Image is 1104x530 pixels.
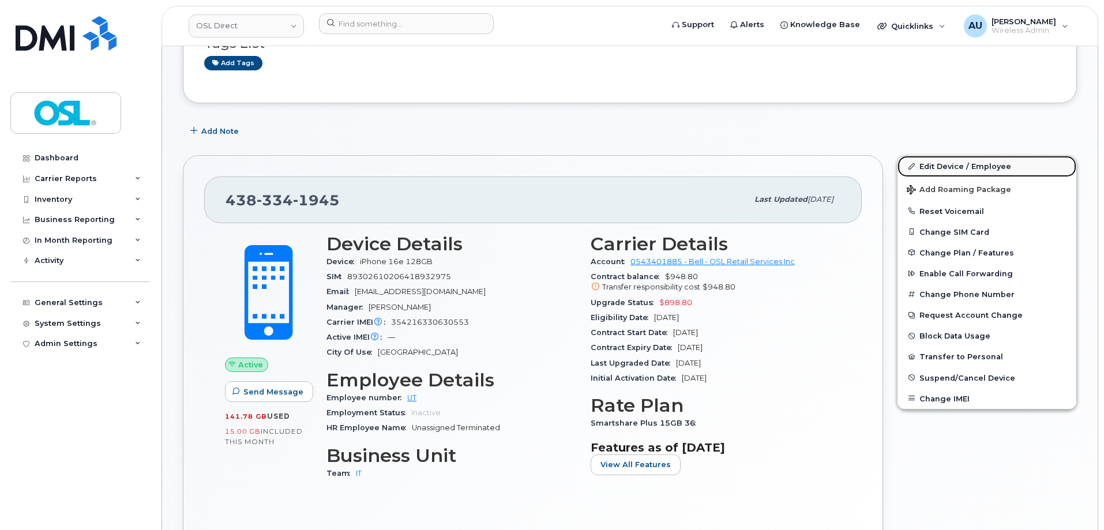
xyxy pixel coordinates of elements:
[591,272,841,293] span: $948.80
[808,195,833,204] span: [DATE]
[591,374,682,382] span: Initial Activation Date
[956,14,1076,37] div: Aydin Uzunoz
[754,195,808,204] span: Last updated
[676,359,701,367] span: [DATE]
[225,427,303,446] span: included this month
[293,191,340,209] span: 1945
[673,328,698,337] span: [DATE]
[326,393,407,402] span: Employee number
[391,318,469,326] span: 354216330630553
[326,272,347,281] span: SIM
[682,374,707,382] span: [DATE]
[772,13,868,36] a: Knowledge Base
[326,287,355,296] span: Email
[591,328,673,337] span: Contract Start Date
[722,13,772,36] a: Alerts
[898,305,1076,325] button: Request Account Change
[267,412,290,420] span: used
[898,388,1076,409] button: Change IMEI
[257,191,293,209] span: 334
[992,17,1056,26] span: [PERSON_NAME]
[326,469,356,478] span: Team
[898,242,1076,263] button: Change Plan / Features
[369,303,431,311] span: [PERSON_NAME]
[412,423,500,432] span: Unassigned Terminated
[602,283,700,291] span: Transfer responsibility cost
[407,393,416,402] a: UT
[907,185,1011,196] span: Add Roaming Package
[591,359,676,367] span: Last Upgraded Date
[225,427,261,435] span: 15.00 GB
[919,248,1014,257] span: Change Plan / Features
[189,14,304,37] a: OSL Direct
[319,13,494,34] input: Find something...
[591,343,678,352] span: Contract Expiry Date
[591,272,665,281] span: Contract balance
[243,386,303,397] span: Send Message
[591,257,630,266] span: Account
[591,395,841,416] h3: Rate Plan
[600,459,671,470] span: View All Features
[388,333,395,341] span: —
[630,257,795,266] a: 0543401885 - Bell - OSL Retail Services Inc
[378,348,458,356] span: [GEOGRAPHIC_DATA]
[356,469,362,478] a: IT
[682,19,714,31] span: Support
[360,257,433,266] span: iPhone 16e 128GB
[238,359,263,370] span: Active
[659,298,692,307] span: $898.80
[225,412,267,420] span: 141.78 GB
[740,19,764,31] span: Alerts
[891,21,933,31] span: Quicklinks
[591,298,659,307] span: Upgrade Status
[591,234,841,254] h3: Carrier Details
[591,313,654,322] span: Eligibility Date
[347,272,451,281] span: 89302610206418932975
[898,367,1076,388] button: Suspend/Cancel Device
[664,13,722,36] a: Support
[204,36,1056,51] h3: Tags List
[326,408,411,417] span: Employment Status
[326,445,577,466] h3: Business Unit
[898,201,1076,221] button: Reset Voicemail
[183,121,249,141] button: Add Note
[326,333,388,341] span: Active IMEI
[225,381,313,402] button: Send Message
[919,269,1013,278] span: Enable Call Forwarding
[326,234,577,254] h3: Device Details
[326,257,360,266] span: Device
[919,373,1015,382] span: Suspend/Cancel Device
[204,56,262,70] a: Add tags
[898,346,1076,367] button: Transfer to Personal
[411,408,441,417] span: Inactive
[898,221,1076,242] button: Change SIM Card
[226,191,340,209] span: 438
[869,14,953,37] div: Quicklinks
[968,19,982,33] span: AU
[790,19,860,31] span: Knowledge Base
[591,419,701,427] span: Smartshare Plus 15GB 36
[678,343,703,352] span: [DATE]
[355,287,486,296] span: [EMAIL_ADDRESS][DOMAIN_NAME]
[654,313,679,322] span: [DATE]
[201,126,239,137] span: Add Note
[326,318,391,326] span: Carrier IMEI
[898,156,1076,176] a: Edit Device / Employee
[898,177,1076,201] button: Add Roaming Package
[898,263,1076,284] button: Enable Call Forwarding
[326,370,577,390] h3: Employee Details
[326,348,378,356] span: City Of Use
[326,303,369,311] span: Manager
[591,454,681,475] button: View All Features
[992,26,1056,35] span: Wireless Admin
[591,441,841,454] h3: Features as of [DATE]
[898,284,1076,305] button: Change Phone Number
[326,423,412,432] span: HR Employee Name
[703,283,735,291] span: $948.80
[898,325,1076,346] button: Block Data Usage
